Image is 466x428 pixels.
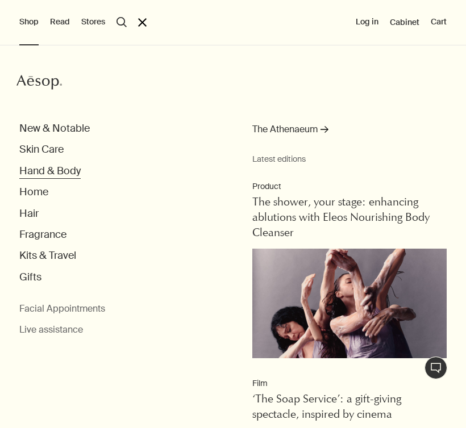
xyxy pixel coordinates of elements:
a: Cabinet [390,17,419,27]
a: Aesop [16,74,62,94]
a: Facial Appointments [19,303,105,315]
span: The Athenaeum [252,122,318,137]
button: Shop [19,16,39,28]
button: Live assistance [19,324,83,336]
button: Fragrance [19,228,66,241]
p: Film [252,378,447,389]
button: Kits & Travel [19,249,76,262]
span: ‘The Soap Service’: a gift-giving spectacle, inspired by cinema [252,394,401,421]
button: Gifts [19,271,41,284]
button: Open search [116,17,127,27]
button: New & Notable [19,122,90,135]
button: Log in [356,16,378,28]
button: Skin Care [19,143,64,156]
button: Hair [19,207,39,220]
button: Cart [431,16,447,28]
a: The Athenaeum [252,122,328,142]
button: Hand & Body [19,165,81,178]
a: ProductThe shower, your stage: enhancing ablutions with Eleos Nourishing Body CleanserDancers wea... [252,181,447,361]
button: Stores [81,16,105,28]
p: Product [252,181,447,192]
svg: Aesop [16,74,62,91]
button: Read [50,16,70,28]
button: Live Assistance [425,356,447,379]
span: The shower, your stage: enhancing ablutions with Eleos Nourishing Body Cleanser [252,197,430,238]
small: Latest editions [252,154,447,164]
button: Home [19,186,48,199]
button: Close the Menu [138,18,147,27]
